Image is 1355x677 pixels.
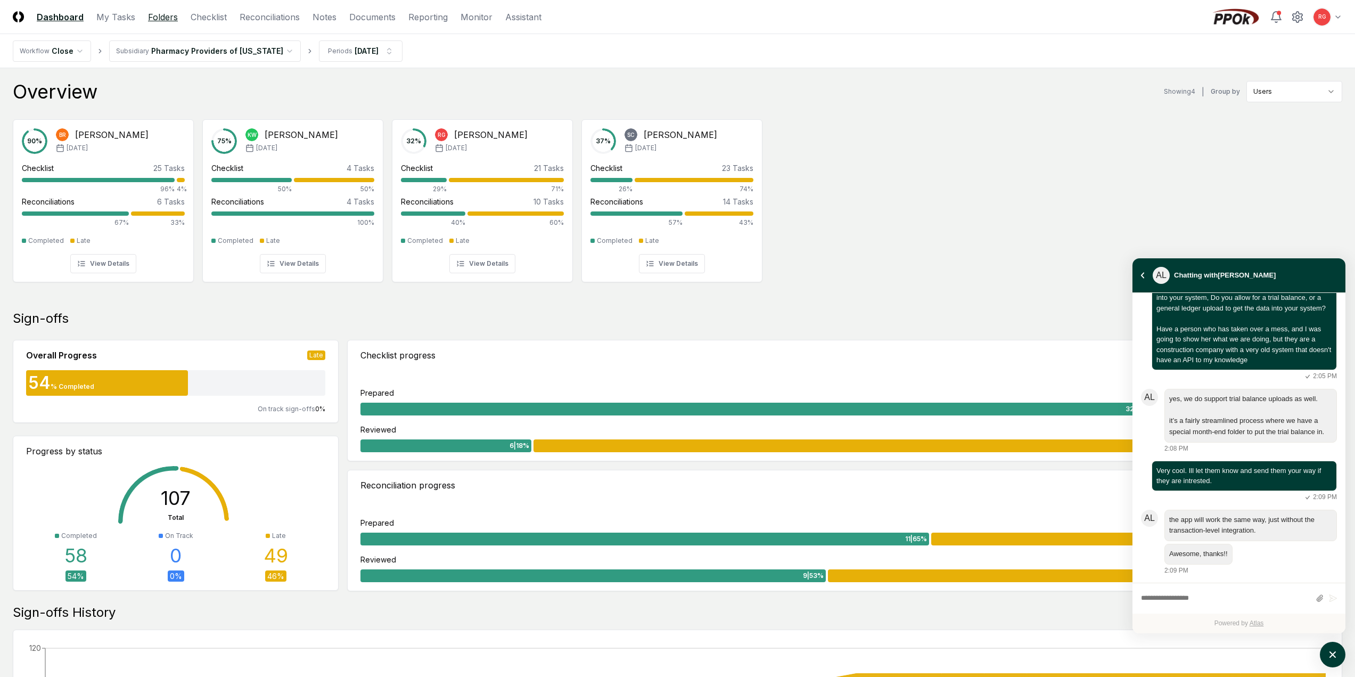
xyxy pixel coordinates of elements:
[1152,461,1337,502] div: Friday, August 1, 2:09 PM
[533,196,564,207] div: 10 Tasks
[454,128,528,141] div: [PERSON_NAME]
[723,196,753,207] div: 14 Tasks
[294,184,374,194] div: 50%
[22,218,129,227] div: 67%
[313,11,336,23] a: Notes
[355,45,379,56] div: [DATE]
[77,236,91,246] div: Late
[401,184,447,194] div: 29%
[1164,510,1337,542] div: Friday, August 1, 2:09 PM
[265,570,286,582] div: 46 %
[1316,594,1324,603] button: Attach files by clicking or dropping files here
[20,46,50,56] div: Workflow
[1164,566,1188,575] div: 2:09 PM
[461,11,492,23] a: Monitor
[639,254,705,273] button: View Details
[260,254,326,273] button: View Details
[75,128,149,141] div: [PERSON_NAME]
[349,11,396,23] a: Documents
[1164,510,1337,542] div: atlas-message-bubble
[51,382,94,391] div: % Completed
[1153,267,1170,284] div: atlas-message-author-avatar
[449,254,515,273] button: View Details
[905,534,927,544] span: 11 | 65 %
[685,218,753,227] div: 43%
[67,143,88,153] span: [DATE]
[1156,282,1332,365] div: atlas-message-text
[319,40,403,62] button: Periods[DATE]
[581,111,762,282] a: 37%SC[PERSON_NAME][DATE]Checklist23 Tasks26%74%Reconciliations14 Tasks57%43%CompletedLateView Det...
[1210,9,1261,26] img: PPOk logo
[360,424,396,435] div: Reviewed
[1169,515,1332,537] div: the app will work the same way, just without the transaction-level integration.
[22,184,175,194] div: 96%
[1318,13,1326,21] span: RG
[1302,372,1313,381] svg: atlas-sent-icon
[597,236,633,246] div: Completed
[211,196,264,207] div: Reconciliations
[1169,549,1228,560] div: atlas-message-text
[1141,589,1337,608] div: atlas-composer
[258,405,315,413] span: On track sign-offs
[1152,278,1337,370] div: atlas-message-bubble
[211,218,374,227] div: 100%
[70,254,136,273] button: View Details
[13,111,194,282] a: 90%BR[PERSON_NAME][DATE]Checklist25 Tasks96%4%Reconciliations6 Tasks67%33%CompletedLateView Details
[1302,371,1337,381] div: 2:05 PM
[264,545,288,566] div: 49
[360,517,394,528] div: Prepared
[1132,258,1345,633] div: atlas-window
[1152,461,1337,491] div: atlas-message-bubble
[315,405,325,413] span: 0 %
[1164,389,1337,453] div: Friday, August 1, 2:08 PM
[13,40,403,62] nav: breadcrumb
[347,470,1342,591] a: Reconciliation progressCompletedOn TrackLatePrepared17 Items11|65%6|35%Reviewed17 Items9|53%8|47%...
[1164,544,1233,565] div: atlas-message-bubble
[644,128,717,141] div: [PERSON_NAME]
[13,81,97,102] div: Overview
[534,162,564,174] div: 21 Tasks
[1169,515,1332,537] div: atlas-message-text
[1141,461,1337,502] div: atlas-message
[1302,493,1313,502] svg: atlas-sent-icon
[1152,278,1337,381] div: Friday, August 1, 2:05 PM
[449,184,564,194] div: 71%
[153,162,185,174] div: 25 Tasks
[627,131,635,139] span: SC
[722,162,753,174] div: 23 Tasks
[28,236,64,246] div: Completed
[635,143,656,153] span: [DATE]
[328,46,352,56] div: Periods
[360,479,455,492] div: Reconciliation progress
[1202,86,1204,97] div: |
[1141,510,1158,527] div: atlas-message-author-avatar
[347,340,1342,461] a: Checklist progressCompletedOn TrackLatePrepared39 Items32|82%7|18%Reviewed34 Items6|18%28|82%
[265,128,338,141] div: [PERSON_NAME]
[1312,7,1332,27] button: RG
[307,350,325,360] div: Late
[392,111,573,282] a: 32%RG[PERSON_NAME][DATE]Checklist21 Tasks29%71%Reconciliations10 Tasks40%60%CompletedLateView Det...
[1320,642,1345,667] button: atlas-launcher
[1164,87,1195,96] div: Showing 4
[1174,269,1276,282] div: Chatting with [PERSON_NAME]
[408,11,448,23] a: Reporting
[360,387,394,398] div: Prepared
[1132,293,1345,633] div: atlas-ticket
[1141,389,1158,406] div: atlas-message-author-avatar
[510,441,529,451] span: 6 | 18 %
[240,11,300,23] a: Reconciliations
[116,46,149,56] div: Subsidiary
[13,310,1342,327] div: Sign-offs
[202,111,383,282] a: 75%KW[PERSON_NAME][DATE]Checklist4 Tasks50%50%Reconciliations4 Tasks100%CompletedLateView Details
[1302,492,1337,502] div: 2:09 PM
[61,531,97,541] div: Completed
[26,374,51,391] div: 54
[26,349,97,362] div: Overall Progress
[26,445,325,458] div: Progress by status
[1132,614,1345,633] div: Powered by
[401,196,454,207] div: Reconciliations
[803,571,824,581] span: 9 | 53 %
[131,218,185,227] div: 33%
[1141,510,1337,542] div: atlas-message
[65,570,86,582] div: 54 %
